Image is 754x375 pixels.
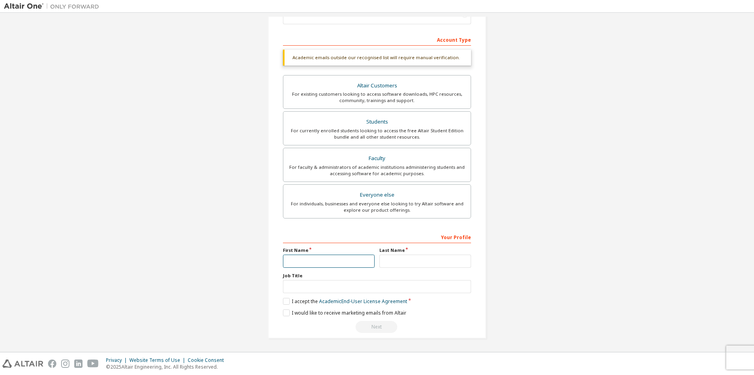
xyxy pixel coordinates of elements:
div: Academic emails outside our recognised list will require manual verification. [283,50,471,66]
a: Academic End-User License Agreement [319,298,407,305]
div: For existing customers looking to access software downloads, HPC resources, community, trainings ... [288,91,466,104]
div: Students [288,116,466,128]
img: altair_logo.svg [2,360,43,368]
div: Website Terms of Use [129,357,188,363]
p: © 2025 Altair Engineering, Inc. All Rights Reserved. [106,363,229,370]
div: Cookie Consent [188,357,229,363]
img: youtube.svg [87,360,99,368]
div: For faculty & administrators of academic institutions administering students and accessing softwa... [288,164,466,177]
label: I accept the [283,298,407,305]
div: Please wait while checking email ... [283,321,471,333]
label: Job Title [283,273,471,279]
div: Everyone else [288,189,466,201]
label: First Name [283,247,375,253]
img: Altair One [4,2,103,10]
div: For currently enrolled students looking to access the free Altair Student Edition bundle and all ... [288,128,466,140]
div: Altair Customers [288,80,466,91]
div: Privacy [106,357,129,363]
img: linkedin.svg [74,360,83,368]
div: Account Type [283,33,471,46]
label: Last Name [379,247,471,253]
img: instagram.svg [61,360,69,368]
img: facebook.svg [48,360,56,368]
div: Faculty [288,153,466,164]
label: I would like to receive marketing emails from Altair [283,309,406,316]
div: Your Profile [283,230,471,243]
div: For individuals, businesses and everyone else looking to try Altair software and explore our prod... [288,201,466,213]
